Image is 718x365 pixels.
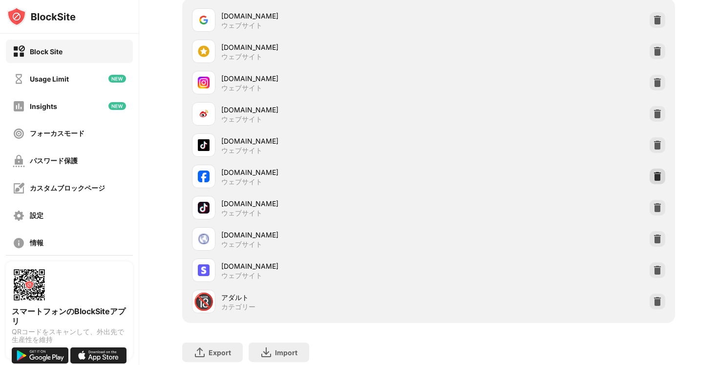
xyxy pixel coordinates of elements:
[12,267,47,302] img: options-page-qr-code.png
[221,136,428,146] div: [DOMAIN_NAME]
[221,21,262,30] div: ウェブサイト
[221,198,428,209] div: [DOMAIN_NAME]
[30,129,84,138] div: フォーカスモード
[193,292,214,312] div: 🔞
[221,52,262,61] div: ウェブサイト
[7,7,76,26] img: logo-blocksite.svg
[198,45,210,57] img: favicons
[221,230,428,240] div: [DOMAIN_NAME]
[13,100,25,112] img: insights-off.svg
[221,105,428,115] div: [DOMAIN_NAME]
[221,302,255,311] div: カテゴリー
[221,11,428,21] div: [DOMAIN_NAME]
[221,177,262,186] div: ウェブサイト
[275,348,297,357] div: Import
[209,348,231,357] div: Export
[221,292,428,302] div: アダルト
[70,347,127,364] img: download-on-the-app-store.svg
[13,155,25,167] img: password-protection-off.svg
[198,171,210,182] img: favicons
[198,77,210,88] img: favicons
[221,42,428,52] div: [DOMAIN_NAME]
[30,184,105,193] div: カスタムブロックページ
[12,306,127,326] div: スマートフォンのBlockSiteアプリ
[221,240,262,249] div: ウェブサイト
[108,102,126,110] img: new-icon.svg
[221,115,262,124] div: ウェブサイト
[221,84,262,92] div: ウェブサイト
[221,271,262,280] div: ウェブサイト
[13,182,25,194] img: customize-block-page-off.svg
[30,156,78,166] div: パスワード保護
[198,202,210,214] img: favicons
[30,75,69,83] div: Usage Limit
[12,347,68,364] img: get-it-on-google-play.svg
[198,139,210,151] img: favicons
[13,128,25,140] img: focus-off.svg
[108,75,126,83] img: new-icon.svg
[221,146,262,155] div: ウェブサイト
[221,209,262,217] div: ウェブサイト
[198,14,210,26] img: favicons
[30,47,63,56] div: Block Site
[30,238,43,248] div: 情報
[13,237,25,249] img: about-off.svg
[221,261,428,271] div: [DOMAIN_NAME]
[221,167,428,177] div: [DOMAIN_NAME]
[13,210,25,222] img: settings-off.svg
[13,45,25,58] img: block-on.svg
[198,264,210,276] img: favicons
[30,102,57,110] div: Insights
[198,108,210,120] img: favicons
[221,73,428,84] div: [DOMAIN_NAME]
[30,211,43,220] div: 設定
[198,233,210,245] img: favicons
[13,73,25,85] img: time-usage-off.svg
[12,328,127,344] div: QRコードをスキャンして、外出先で生産性を維持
